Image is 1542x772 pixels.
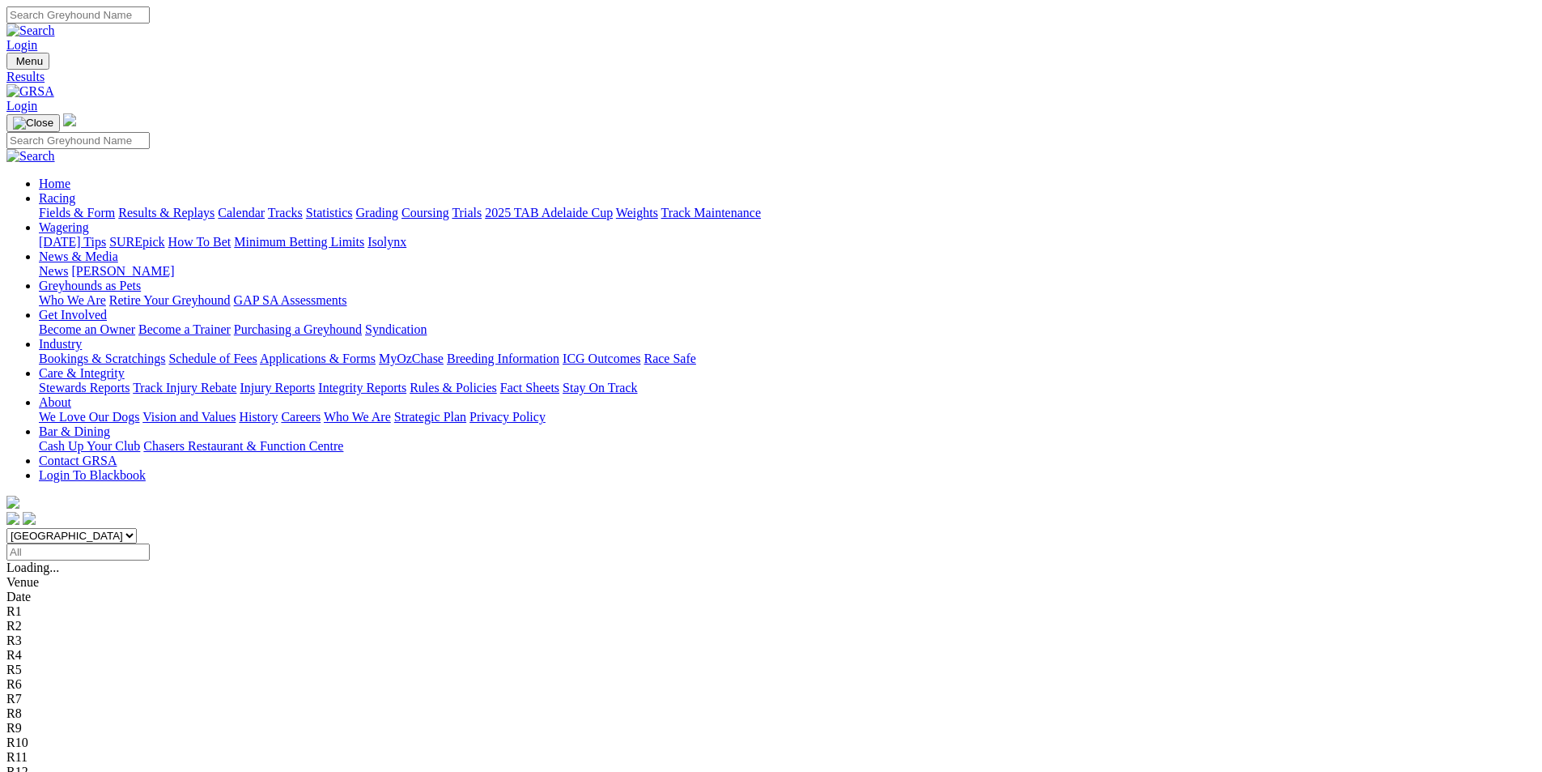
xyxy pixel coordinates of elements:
a: Racing [39,191,75,205]
a: News [39,264,68,278]
a: 2025 TAB Adelaide Cup [485,206,613,220]
div: Greyhounds as Pets [39,293,1536,308]
button: Toggle navigation [6,53,49,70]
a: Applications & Forms [260,352,376,365]
div: Venue [6,575,1536,590]
a: Retire Your Greyhound [109,293,231,307]
span: Loading... [6,561,59,574]
a: Breeding Information [447,352,559,365]
a: MyOzChase [379,352,444,365]
a: Wagering [39,220,89,234]
a: Minimum Betting Limits [234,235,364,249]
a: Careers [281,410,321,424]
input: Select date [6,544,150,561]
a: Tracks [268,206,303,220]
div: Get Involved [39,322,1536,337]
div: R6 [6,677,1536,692]
a: Become an Owner [39,322,135,336]
input: Search [6,132,150,149]
a: Trials [452,206,482,220]
a: Vision and Values [142,410,236,424]
a: About [39,395,71,409]
a: History [239,410,278,424]
a: Cash Up Your Club [39,439,140,453]
div: R10 [6,736,1536,750]
a: Integrity Reports [318,381,406,395]
a: Strategic Plan [394,410,466,424]
a: Fact Sheets [500,381,559,395]
input: Search [6,6,150,23]
div: R3 [6,633,1536,648]
a: Schedule of Fees [168,352,257,365]
a: Who We Are [324,410,391,424]
a: ICG Outcomes [563,352,640,365]
a: SUREpick [109,235,164,249]
div: R9 [6,721,1536,736]
div: Date [6,590,1536,604]
img: Search [6,149,55,164]
div: Bar & Dining [39,439,1536,454]
a: Track Injury Rebate [133,381,236,395]
a: How To Bet [168,235,232,249]
button: Toggle navigation [6,114,60,132]
a: Fields & Form [39,206,115,220]
a: Results & Replays [118,206,215,220]
a: Greyhounds as Pets [39,279,141,292]
a: Coursing [401,206,449,220]
a: Weights [616,206,658,220]
span: Menu [16,55,43,67]
a: We Love Our Dogs [39,410,139,424]
a: Track Maintenance [661,206,761,220]
div: R5 [6,663,1536,677]
img: logo-grsa-white.png [6,496,19,509]
a: Care & Integrity [39,366,125,380]
a: [DATE] Tips [39,235,106,249]
a: Login To Blackbook [39,468,146,482]
a: Injury Reports [240,381,315,395]
div: Industry [39,352,1536,366]
a: Bookings & Scratchings [39,352,165,365]
a: Syndication [365,322,427,336]
img: GRSA [6,84,54,99]
a: Stay On Track [563,381,637,395]
a: Get Involved [39,308,107,322]
a: Login [6,99,37,113]
a: Rules & Policies [410,381,497,395]
a: Home [39,177,70,190]
a: Industry [39,337,82,351]
div: Wagering [39,235,1536,250]
img: facebook.svg [6,512,19,525]
div: R2 [6,619,1536,633]
a: News & Media [39,250,118,263]
a: Calendar [218,206,265,220]
a: Who We Are [39,293,106,307]
div: News & Media [39,264,1536,279]
a: GAP SA Assessments [234,293,347,307]
div: About [39,410,1536,424]
a: Privacy Policy [469,410,546,424]
div: Care & Integrity [39,381,1536,395]
a: Isolynx [367,235,406,249]
div: R4 [6,648,1536,663]
a: Chasers Restaurant & Function Centre [143,439,343,453]
img: Close [13,117,53,130]
a: Contact GRSA [39,454,117,467]
div: R11 [6,750,1536,765]
img: twitter.svg [23,512,36,525]
a: Login [6,38,37,52]
a: [PERSON_NAME] [71,264,174,278]
img: logo-grsa-white.png [63,113,76,126]
a: Bar & Dining [39,424,110,438]
div: Results [6,70,1536,84]
div: R1 [6,604,1536,619]
div: Racing [39,206,1536,220]
a: Race Safe [644,352,695,365]
a: Purchasing a Greyhound [234,322,362,336]
div: R7 [6,692,1536,706]
a: Become a Trainer [138,322,231,336]
a: Grading [356,206,398,220]
div: R8 [6,706,1536,721]
a: Stewards Reports [39,381,130,395]
a: Statistics [306,206,353,220]
img: Search [6,23,55,38]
